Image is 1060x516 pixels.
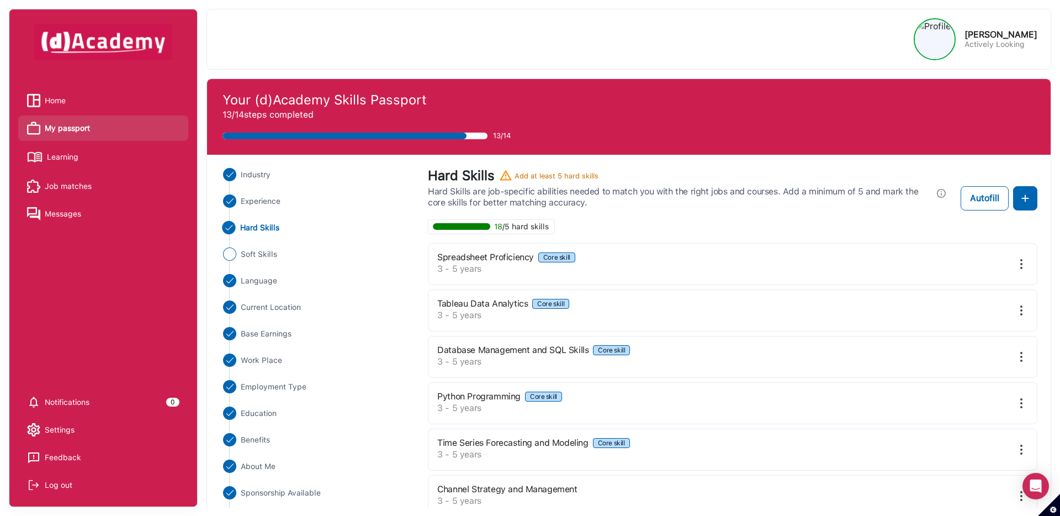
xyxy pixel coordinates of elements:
img: Messages icon [27,207,40,220]
img: edit [1015,304,1028,317]
label: 3 - 5 years [437,494,577,508]
li: Close [220,301,415,314]
label: 3 - 5 years [437,355,630,368]
img: Log out [27,478,40,492]
img: edit [1015,489,1028,503]
label: Channel Strategy and Management [437,485,577,494]
li: Close [220,248,415,261]
a: Home iconHome [27,92,179,109]
label: Time Series Forecasting and Modeling [437,438,588,448]
img: edit [1015,350,1028,364]
a: Job matches iconJob matches [27,178,179,194]
div: Core skill [598,439,625,447]
li: Close [220,194,415,208]
span: Industry [241,169,271,181]
img: ... [223,380,236,393]
li: Close [220,460,415,473]
span: Experience [241,196,280,207]
div: Add at least 5 hard skills [515,171,598,182]
img: Profile [915,20,954,59]
span: Current Location [241,302,301,313]
p: Actively Looking [964,40,1037,49]
label: Tableau Data Analytics [437,299,528,309]
a: My passport iconMy passport [27,120,179,136]
label: 3 - 5 years [437,448,629,461]
span: About Me [241,461,275,472]
button: Set cookie preferences [1038,494,1060,516]
li: Close [220,221,416,234]
span: Base Earnings [241,328,291,340]
img: ... [223,194,236,208]
img: edit [1015,443,1028,456]
div: Open Intercom Messenger [1022,473,1049,499]
span: /5 hard skills [502,222,549,231]
img: edit [1015,257,1028,271]
label: 3 - 5 years [437,402,562,415]
img: Info [937,187,946,200]
img: ... [223,248,236,261]
span: Hard Skills are job-specific abilities needed to match you with the right jobs and courses. Add a... [428,186,935,208]
span: Employment Type [241,381,306,393]
li: Close [220,168,415,181]
span: Language [241,275,277,287]
li: Close [220,327,415,340]
img: ... [499,169,512,182]
li: Close [220,433,415,446]
img: My passport icon [27,122,40,135]
span: Messages [45,206,81,222]
span: Education [241,408,277,419]
li: Close [220,354,415,367]
div: Log out [45,477,72,493]
img: add [1019,192,1032,205]
img: ... [223,168,236,181]
span: Benefits [241,434,270,446]
div: Feedback [45,449,81,466]
label: Database Management and SQL Skills [437,345,589,355]
span: 13/14 [493,130,511,141]
img: setting [27,396,40,409]
a: Feedback [27,449,179,466]
label: Python Programming [437,392,521,402]
h4: Your (d)Academy Skills Passport [222,92,1035,108]
div: [PERSON_NAME] [964,29,1037,40]
span: My passport [45,120,90,136]
div: Hard Skills [428,168,495,184]
img: ... [223,274,236,287]
div: Core skill [530,393,557,401]
img: ... [223,301,236,314]
li: Close [220,407,415,420]
img: ... [223,354,236,367]
div: Core skill [543,254,570,261]
p: 13/14 steps completed [222,108,1035,122]
span: Settings [45,422,75,438]
span: Hard Skills [240,222,280,234]
a: Messages iconMessages [27,206,179,222]
span: 18 [494,222,502,231]
span: Sponsorship Available [241,487,321,499]
span: Work Place [241,355,282,366]
img: setting [27,423,40,436]
img: ... [223,407,236,420]
img: ... [223,460,236,473]
div: Core skill [598,346,625,354]
button: Autofill [961,186,1009,210]
img: ... [223,327,236,340]
img: dAcademy [34,24,172,60]
a: Learning iconLearning [27,148,179,167]
li: Close [220,274,415,287]
li: Close [220,380,415,393]
span: Home [45,92,66,109]
label: 3 - 5 years [437,262,575,276]
img: ... [222,221,236,234]
span: Job matches [45,178,92,194]
img: feedback [27,451,40,464]
img: ... [223,433,236,446]
label: Spreadsheet Proficiency [437,252,534,262]
li: Close [220,486,415,499]
div: Core skill [537,300,564,308]
img: Job matches icon [27,180,40,193]
img: Learning icon [27,148,43,167]
button: add [1013,186,1037,210]
div: 0 [166,398,179,407]
span: Notifications [45,394,89,410]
